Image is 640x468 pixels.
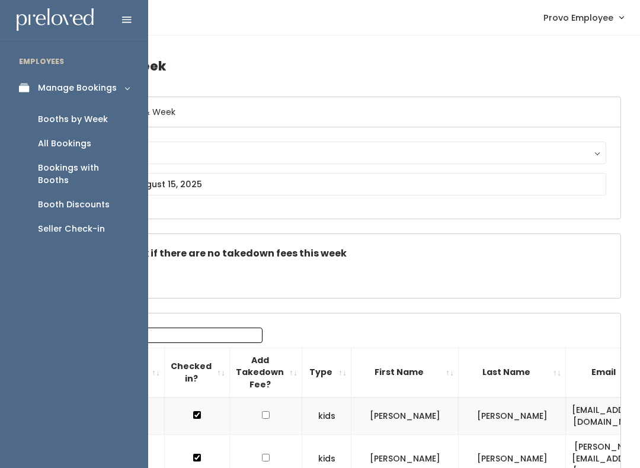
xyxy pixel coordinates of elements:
button: Provo [75,142,606,164]
h6: Select Location & Week [61,97,620,127]
div: All Bookings [38,137,91,150]
div: Booths by Week [38,113,108,126]
td: [PERSON_NAME] [351,398,459,435]
div: Provo [87,146,595,159]
div: Seller Check-in [38,223,105,235]
label: Search: [68,328,263,343]
h4: Booths by Week [60,50,621,82]
input: Search: [111,328,263,343]
div: Bookings with Booths [38,162,129,187]
h5: Check this box if there are no takedown fees this week [75,248,606,259]
th: Last Name: activate to sort column ascending [459,348,566,397]
img: preloved logo [17,8,94,31]
input: August 9 - August 15, 2025 [75,173,606,195]
td: kids [302,398,351,435]
th: Type: activate to sort column ascending [302,348,351,397]
a: Provo Employee [532,5,635,30]
th: First Name: activate to sort column ascending [351,348,459,397]
th: Checked in?: activate to sort column ascending [165,348,230,397]
td: [PERSON_NAME] [459,398,566,435]
th: Add Takedown Fee?: activate to sort column ascending [230,348,302,397]
span: Provo Employee [543,11,613,24]
div: Booth Discounts [38,198,110,211]
div: Manage Bookings [38,82,117,94]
